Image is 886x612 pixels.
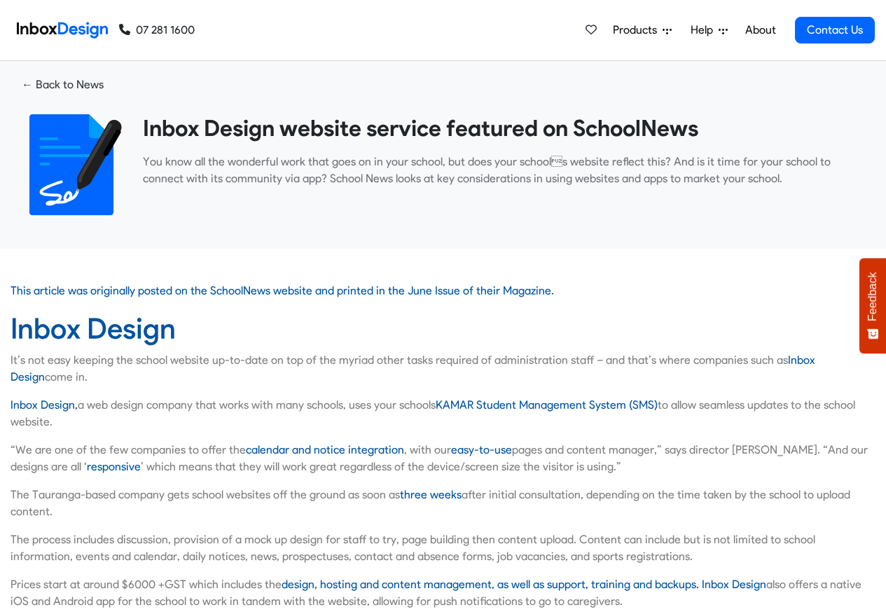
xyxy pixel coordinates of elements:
[451,443,512,456] span: easy-to-use
[11,398,855,428] span: a web design company that works with many schools, uses your schools to allow seamless updates to...
[859,258,886,353] button: Feedback - Show survey
[11,578,861,608] span: Prices start at around $6000 +GST which includes the also offers a native iOS and Android app for...
[691,22,719,39] span: Help
[282,578,766,591] span: design, hosting and content management, as well as support, training and backups. Inbox Design
[11,353,815,383] span: It’s not easy keeping the school website up-to-date on top of the myriad other tasks required of ...
[11,311,176,346] span: Inbox Design
[685,16,733,44] a: Help
[11,72,115,97] a: ← Back to News
[11,488,850,518] span: The Tauranga-based company gets school websites off the ground as soon as after initial consultat...
[866,272,879,321] span: Feedback
[400,488,462,501] span: three weeks
[11,443,868,473] span: “We are one of the few companies to offer the , with our pages and content manager,” says directo...
[741,16,780,44] a: About
[143,114,865,142] heading: Inbox Design website service featured on SchoolNews
[87,460,141,473] span: responsive
[21,114,122,215] img: 2022_01_18_icon_signature.svg
[246,443,404,456] span: calendar and notice integration
[119,22,195,39] a: 07 281 1600
[613,22,663,39] span: Products
[607,16,677,44] a: Products
[11,284,554,297] span: This article was originally posted on the SchoolNews website and printed in the June Issue of the...
[11,533,815,563] span: The process includes discussion, provision of a mock up design for staff to try, page building th...
[143,154,865,187] p: ​You know all the wonderful work that goes on in your school, but does your schools website refl...
[11,398,78,412] span: Inbox Design,
[795,17,875,43] a: Contact Us
[436,398,658,412] span: KAMAR Student Management System (SMS)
